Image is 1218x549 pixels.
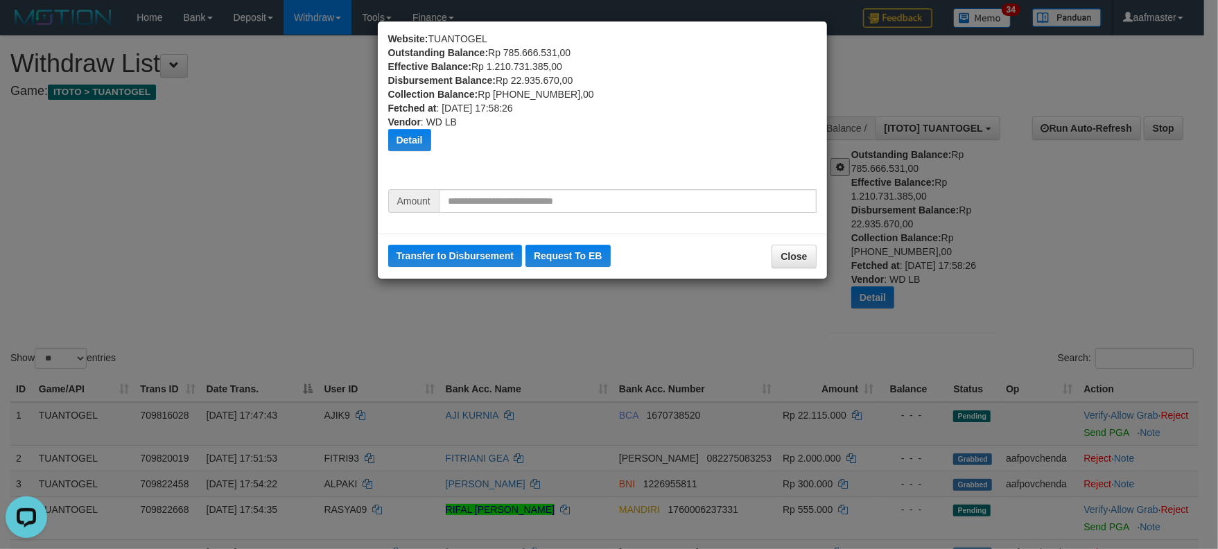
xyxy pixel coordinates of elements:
[6,6,47,47] button: Open LiveChat chat widget
[525,245,611,267] button: Request To EB
[388,89,478,100] b: Collection Balance:
[388,75,496,86] b: Disbursement Balance:
[388,61,472,72] b: Effective Balance:
[388,32,817,189] div: TUANTOGEL Rp 785.666.531,00 Rp 1.210.731.385,00 Rp 22.935.670,00 Rp [PHONE_NUMBER],00 : [DATE] 17...
[388,129,431,151] button: Detail
[388,103,437,114] b: Fetched at
[772,245,816,268] button: Close
[388,33,428,44] b: Website:
[388,47,489,58] b: Outstanding Balance:
[388,189,439,213] span: Amount
[388,245,523,267] button: Transfer to Disbursement
[388,116,421,128] b: Vendor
